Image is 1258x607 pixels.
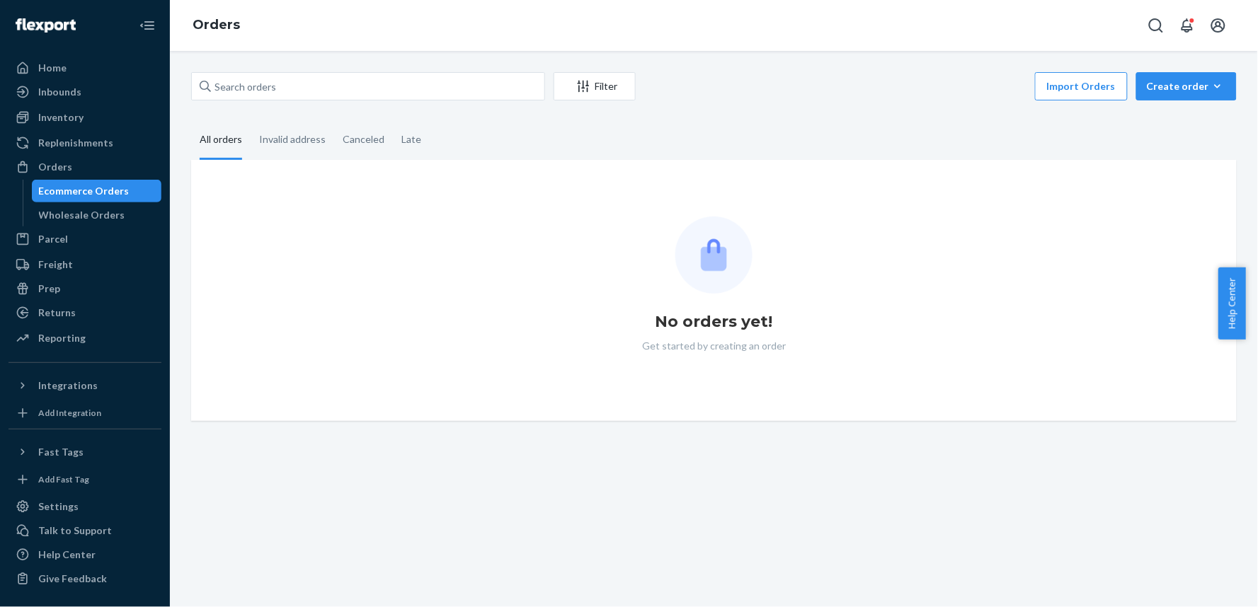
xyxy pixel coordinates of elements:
a: Settings [8,495,161,518]
a: Talk to Support [8,519,161,542]
div: Add Fast Tag [38,473,89,485]
a: Replenishments [8,132,161,154]
a: Wholesale Orders [32,204,162,226]
a: Prep [8,277,161,300]
a: Add Fast Tag [8,469,161,490]
div: Add Integration [38,407,101,419]
div: Settings [38,499,79,514]
div: Create order [1147,79,1226,93]
h1: No orders yet! [656,311,773,333]
div: Ecommerce Orders [39,184,130,198]
div: Help Center [38,548,96,562]
div: Prep [38,282,60,296]
a: Add Integration [8,403,161,423]
a: Help Center [8,543,161,566]
button: Open notifications [1173,11,1201,40]
button: Fast Tags [8,441,161,463]
a: Orders [193,17,240,33]
div: Canceled [343,121,384,158]
button: Filter [554,72,636,100]
div: Fast Tags [38,445,84,459]
div: Reporting [38,331,86,345]
button: Help Center [1218,267,1246,340]
a: Reporting [8,327,161,349]
div: Inbounds [38,85,81,99]
button: Give Feedback [8,567,161,590]
div: Talk to Support [38,524,112,538]
div: Filter [554,79,635,93]
input: Search orders [191,72,545,100]
div: Orders [38,160,72,174]
img: Flexport logo [16,18,76,33]
button: Import Orders [1035,72,1128,100]
a: Orders [8,156,161,178]
div: Freight [38,258,73,272]
div: Returns [38,306,76,320]
a: Freight [8,253,161,276]
button: Close Navigation [133,11,161,40]
button: Open Search Box [1142,11,1170,40]
div: Wholesale Orders [39,208,125,222]
div: Parcel [38,232,68,246]
div: Home [38,61,67,75]
img: Empty list [675,216,753,294]
button: Create order [1136,72,1237,100]
div: Inventory [38,110,84,125]
button: Open account menu [1204,11,1233,40]
div: All orders [200,121,242,160]
a: Home [8,57,161,79]
a: Returns [8,301,161,324]
div: Late [401,121,421,158]
p: Get started by creating an order [642,339,786,353]
a: Ecommerce Orders [32,180,162,202]
a: Inbounds [8,81,161,103]
button: Integrations [8,374,161,397]
div: Integrations [38,378,98,393]
div: Replenishments [38,136,113,150]
a: Parcel [8,228,161,250]
div: Give Feedback [38,572,107,586]
ol: breadcrumbs [181,5,251,46]
div: Invalid address [259,121,326,158]
a: Inventory [8,106,161,129]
